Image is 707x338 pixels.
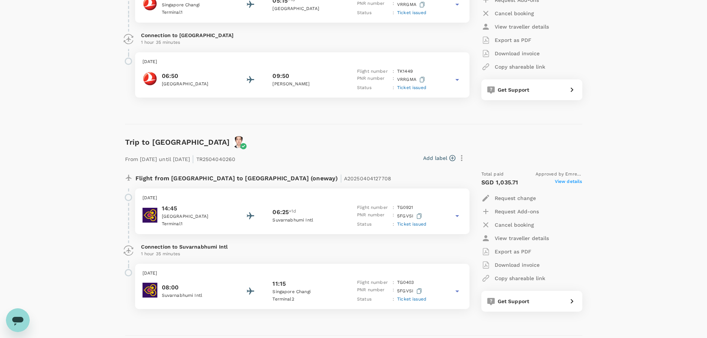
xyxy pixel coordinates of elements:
span: Ticket issued [397,10,426,15]
p: 5FGVSI [397,211,423,221]
img: Turkish Airlines [143,71,157,86]
p: Copy shareable link [495,275,545,282]
span: Get Support [498,298,530,304]
p: [PERSON_NAME] [272,81,339,88]
p: Download invoice [495,50,540,57]
p: Cancel booking [495,10,534,17]
p: Terminal 1 [162,220,229,228]
p: 1 hour 35 minutes [141,39,464,46]
p: 11:15 [272,279,286,288]
p: Export as PDF [495,36,531,44]
p: Terminal 1 [162,9,229,16]
p: Flight from [GEOGRAPHIC_DATA] to [GEOGRAPHIC_DATA] (oneway) [135,171,392,184]
p: Flight number [357,279,390,286]
p: Connection to Suvarnabhumi Intl [141,243,464,250]
p: From [DATE] until [DATE] TR2504040260 [125,151,236,165]
span: View details [555,178,582,187]
button: Cancel booking [481,7,534,20]
p: [GEOGRAPHIC_DATA] [272,5,339,13]
p: Request Add-ons [495,208,539,215]
span: | [192,154,194,164]
p: [DATE] [143,270,462,277]
p: Singapore Changi [162,1,229,9]
p: 5FGVSI [397,286,423,296]
span: Ticket issued [397,296,426,302]
img: Thai Airways International [143,208,157,223]
button: Copy shareable link [481,60,545,73]
p: 06:50 [162,72,229,81]
p: Singapore Changi [272,288,339,296]
span: +1d [289,208,296,217]
button: Request Add-ons [481,205,539,218]
p: Status [357,84,390,92]
span: Ticket issued [397,85,426,90]
button: Download invoice [481,258,540,272]
button: Download invoice [481,47,540,60]
p: : [393,75,394,84]
p: [GEOGRAPHIC_DATA] [162,213,229,220]
p: PNR number [357,211,390,221]
button: Cancel booking [481,218,534,232]
button: Request change [481,191,536,205]
span: A20250404127708 [344,175,391,181]
p: VRRGMA [397,75,426,84]
iframe: Button to launch messaging window [6,308,30,332]
span: Total paid [481,171,504,178]
p: : [393,286,394,296]
p: : [393,204,394,211]
p: Suvarnabhumi Intl [272,217,339,224]
p: : [393,279,394,286]
p: 08:00 [162,283,229,292]
p: SGD 1,035.71 [481,178,518,187]
button: View traveller details [481,20,549,33]
p: : [393,9,394,17]
span: | [340,173,342,183]
button: View traveller details [481,232,549,245]
button: Copy shareable link [481,272,545,285]
span: Get Support [498,87,530,93]
h6: Trip to [GEOGRAPHIC_DATA] [125,136,230,148]
p: PNR number [357,75,390,84]
p: Flight number [357,68,390,75]
p: View traveller details [495,234,549,242]
p: PNR number [357,286,390,296]
p: : [393,211,394,221]
button: Export as PDF [481,33,531,47]
button: Add label [423,154,455,162]
p: Export as PDF [495,248,531,255]
button: Export as PDF [481,245,531,258]
p: View traveller details [495,23,549,30]
p: Suvarnabhumi Intl [162,292,229,299]
p: Status [357,296,390,303]
p: 06:25 [272,208,289,217]
p: Status [357,221,390,228]
p: Copy shareable link [495,63,545,70]
span: Ticket issued [397,221,426,227]
p: Connection to [GEOGRAPHIC_DATA] [141,32,464,39]
p: [DATE] [143,194,462,202]
p: Terminal 2 [272,296,339,303]
p: : [393,68,394,75]
p: Status [357,9,390,17]
p: Flight number [357,204,390,211]
p: Cancel booking [495,221,534,229]
p: 09:50 [272,72,289,81]
p: : [393,221,394,228]
p: : [393,84,394,92]
p: Request change [495,194,536,202]
p: TG 0921 [397,204,413,211]
span: Approved by [536,171,582,178]
img: avatar-67ef3868951fe.jpeg [233,136,245,148]
p: : [393,296,394,303]
p: Download invoice [495,261,540,269]
p: TG 0403 [397,279,414,286]
p: [GEOGRAPHIC_DATA] [162,81,229,88]
p: 14:45 [162,204,229,213]
p: TK 1449 [397,68,413,75]
p: [DATE] [143,58,462,66]
p: 1 hour 35 minutes [141,250,464,258]
img: Thai Airways International [143,283,157,298]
